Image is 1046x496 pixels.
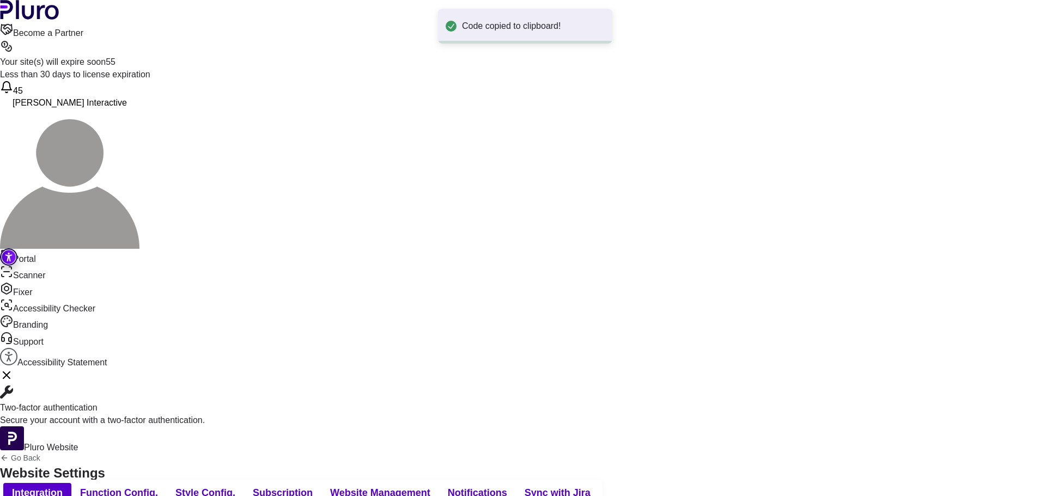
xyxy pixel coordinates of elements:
[106,57,115,66] span: 55
[462,20,605,32] div: Code copied to clipboard!
[13,86,23,95] span: 45
[13,98,127,107] span: [PERSON_NAME] Interactive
